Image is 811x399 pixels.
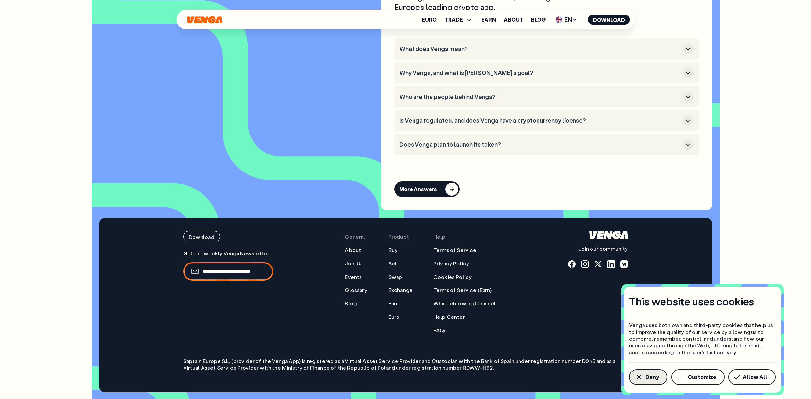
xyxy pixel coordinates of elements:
a: About [504,17,523,22]
h3: What does Venga mean? [399,45,680,53]
p: Get the weekly Venga Newsletter [183,250,273,257]
a: Earn [481,17,496,22]
a: warpcast [620,260,628,268]
a: Cookies Policy [433,274,472,281]
a: linkedin [607,260,615,268]
h3: Is Venga regulated, and does Venga have a cryptocurrency license? [399,117,680,124]
p: Saptain Europe S.L. (provider of the Venga App) is registered as a Virtual Asset Service Provider... [183,350,628,372]
button: Is Venga regulated, and does Venga have a cryptocurrency license? [399,115,694,126]
a: Swap [388,274,402,281]
img: flag-uk [556,16,562,23]
span: General [345,233,365,240]
button: Why Venga, and what is [PERSON_NAME]'s goal? [399,67,694,78]
a: Whistleblowing Channel [433,300,496,307]
a: Help Center [433,314,465,320]
h4: This website uses cookies [629,295,754,308]
button: Allow All [728,369,776,385]
a: Join Us [345,260,363,267]
button: What does Venga mean? [399,44,694,54]
a: Earn [388,300,399,307]
button: Who are the people behind Venga? [399,91,694,102]
span: Customize [688,374,716,380]
a: Euro [422,17,437,22]
a: Download [183,231,273,242]
h3: Who are the people behind Venga? [399,93,680,100]
a: Euro [388,314,400,320]
span: Help [433,233,446,240]
span: Deny [645,374,659,380]
a: Exchange [388,287,413,294]
svg: Home [186,16,223,24]
button: Customize [671,369,725,385]
button: Does Venga plan to launch its token? [399,139,694,150]
a: Sell [388,260,398,267]
h3: Does Venga plan to launch its token? [399,141,680,148]
button: Download [588,15,630,25]
a: Glossary [345,287,367,294]
a: Events [345,274,362,281]
svg: Home [589,231,628,239]
a: About [345,247,361,254]
button: Download [183,231,220,242]
a: FAQs [433,327,447,334]
a: Buy [388,247,397,254]
a: instagram [581,260,589,268]
a: Terms of Service [433,247,477,254]
h3: Why Venga, and what is [PERSON_NAME]'s goal? [399,69,680,77]
p: Venga uses both own and third-party cookies that help us to improve the quality of our service by... [629,322,776,356]
a: Blog [345,300,357,307]
span: Product [388,233,409,240]
span: TRADE [445,16,473,24]
button: More Answers [394,181,460,197]
span: EN [554,14,580,25]
a: Blog [531,17,546,22]
a: Privacy Policy [433,260,469,267]
p: Join our community [568,245,628,252]
span: TRADE [445,17,463,22]
button: Deny [629,369,667,385]
a: fb [568,260,576,268]
a: x [594,260,602,268]
div: More Answers [399,186,437,192]
a: Terms of Service (Earn) [433,287,492,294]
span: Allow All [743,374,767,380]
